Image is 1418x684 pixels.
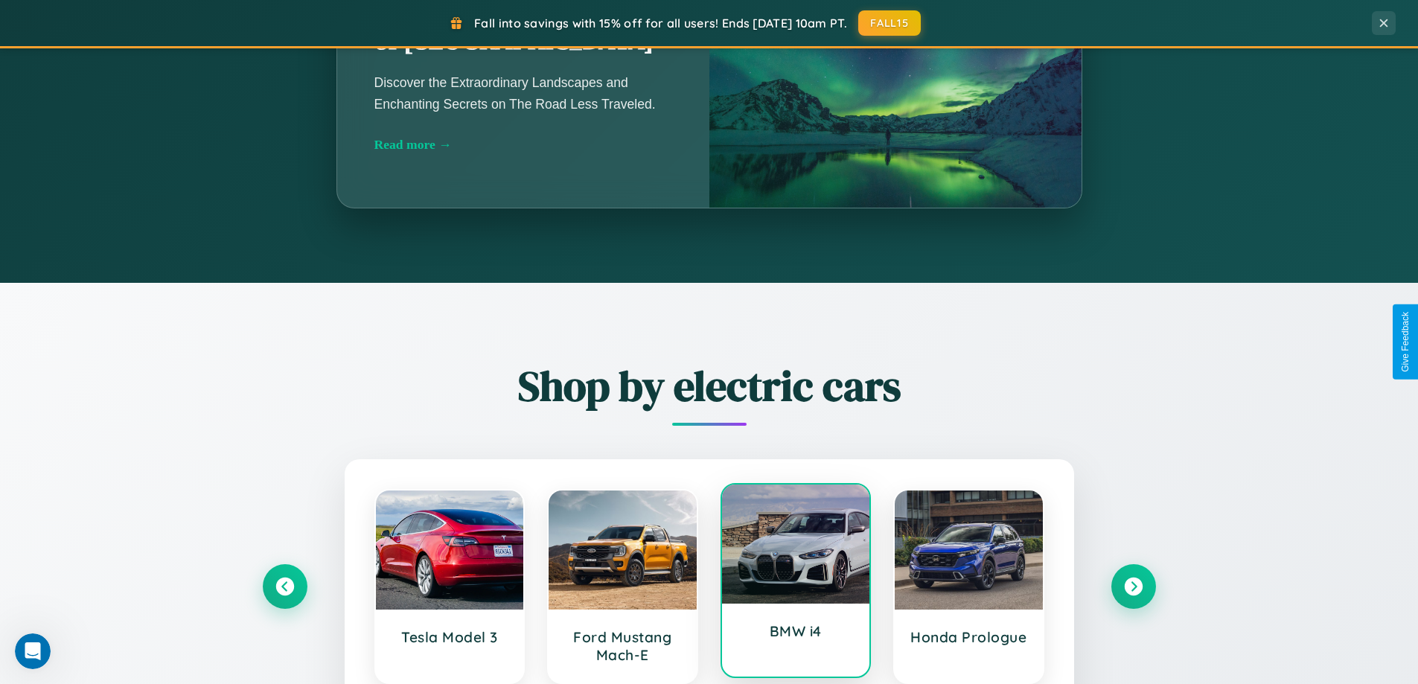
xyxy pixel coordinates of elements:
h3: Ford Mustang Mach-E [563,628,682,664]
p: Discover the Extraordinary Landscapes and Enchanting Secrets on The Road Less Traveled. [374,72,672,114]
h3: Tesla Model 3 [391,628,509,646]
div: Read more → [374,137,672,153]
div: Give Feedback [1400,312,1411,372]
h3: Honda Prologue [910,628,1028,646]
iframe: Intercom live chat [15,633,51,669]
button: FALL15 [858,10,921,36]
h3: BMW i4 [737,622,855,640]
h2: Shop by electric cars [263,357,1156,415]
span: Fall into savings with 15% off for all users! Ends [DATE] 10am PT. [474,16,847,31]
